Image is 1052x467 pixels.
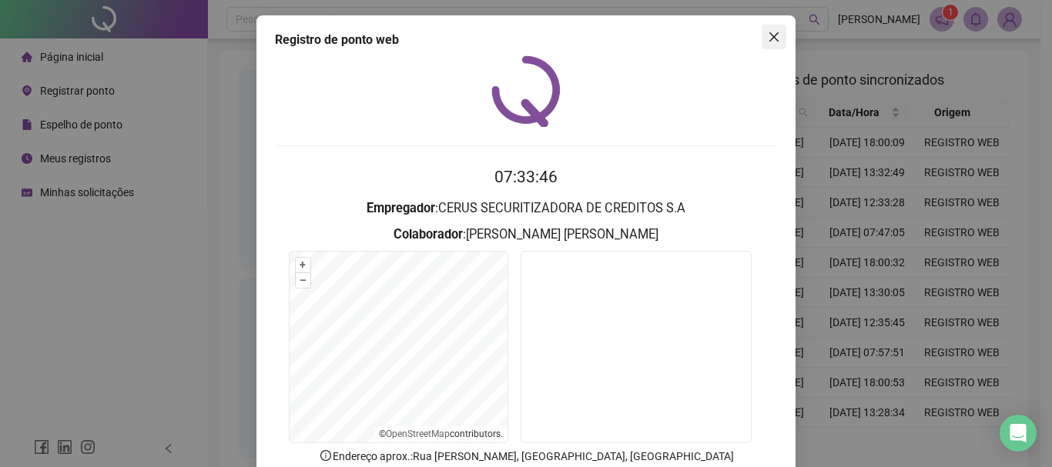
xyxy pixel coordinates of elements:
[386,429,450,439] a: OpenStreetMap
[296,273,310,288] button: –
[768,31,780,43] span: close
[275,225,777,245] h3: : [PERSON_NAME] [PERSON_NAME]
[275,448,777,465] p: Endereço aprox. : Rua [PERSON_NAME], [GEOGRAPHIC_DATA], [GEOGRAPHIC_DATA]
[394,227,463,242] strong: Colaborador
[494,168,558,186] time: 07:33:46
[491,55,561,127] img: QRPoint
[275,198,777,218] h3: : CERUS SECURITIZADORA DE CREDITOS S.A
[319,449,333,462] span: info-circle
[762,25,786,49] button: Close
[379,429,503,439] li: © contributors.
[1000,415,1037,452] div: Open Intercom Messenger
[275,31,777,49] div: Registro de ponto web
[367,201,435,215] strong: Empregador
[296,258,310,272] button: +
